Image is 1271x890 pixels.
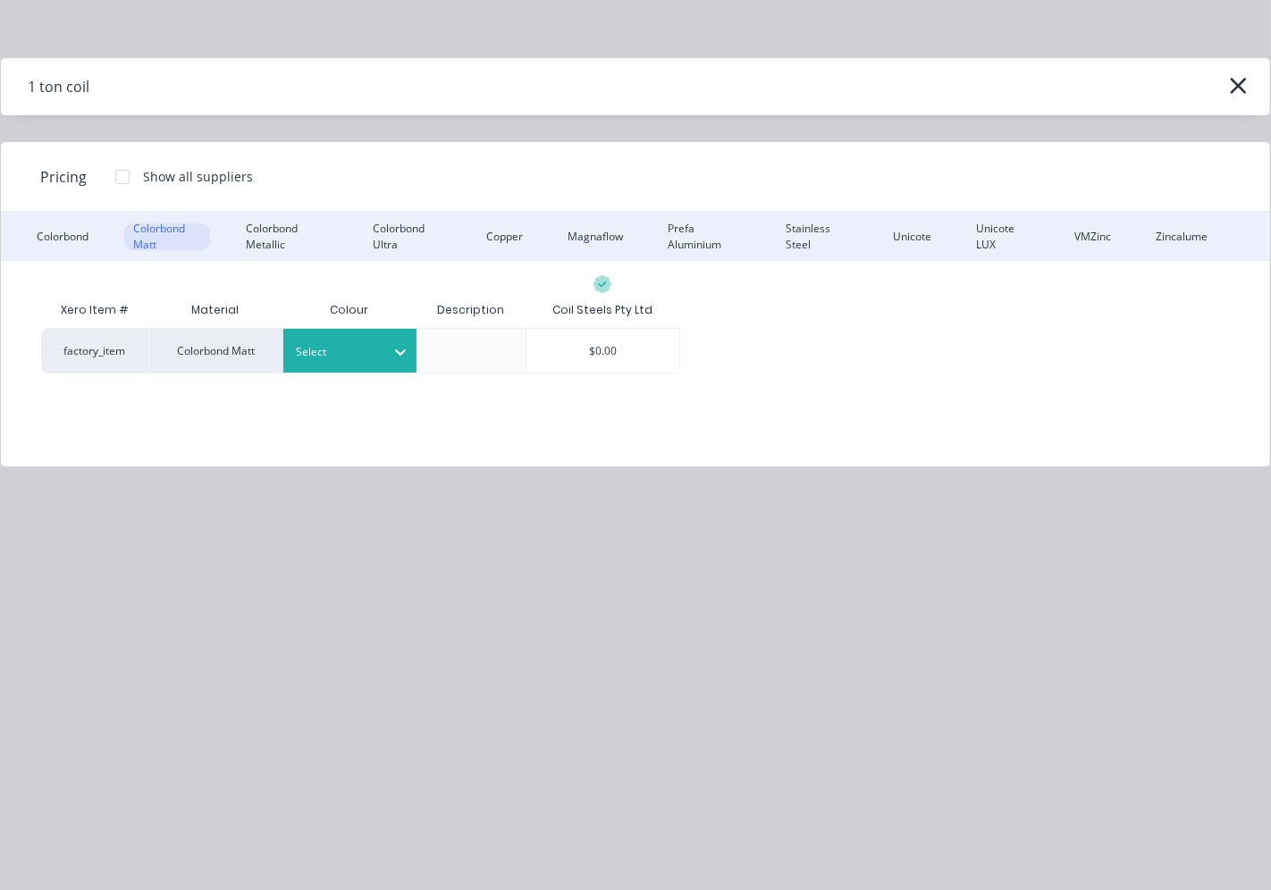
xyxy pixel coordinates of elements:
[237,223,337,250] div: Colorbond Metallic
[40,166,87,188] span: Pricing
[660,223,750,250] div: Prefa Aluminium
[777,223,858,250] div: Stainless Steel
[423,288,518,332] div: Description
[148,292,282,328] div: Material
[1065,223,1120,250] div: VMZinc
[143,167,253,186] div: Show all suppliers
[885,223,941,250] div: Unicote
[1147,223,1216,250] div: Zincalume
[28,223,97,250] div: Colorbond
[526,329,680,373] div: $0.00
[41,328,148,374] div: factory_item
[364,223,451,250] div: Colorbond Ultra
[552,302,652,318] div: Coil Steels Pty Ltd
[968,223,1039,250] div: Unicote LUX
[28,76,89,97] div: 1 ton coil
[478,223,533,250] div: Copper
[41,292,148,328] div: Xero Item #
[282,292,417,328] div: Colour
[560,223,633,250] div: Magnaflow
[148,328,282,374] div: Colorbond Matt
[124,223,210,250] div: Colorbond Matt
